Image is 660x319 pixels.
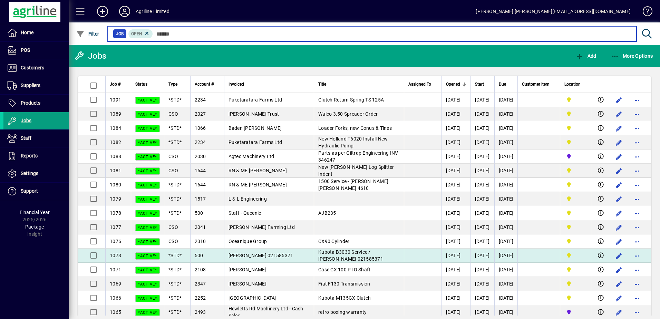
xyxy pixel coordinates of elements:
div: Start [475,80,490,88]
span: Customer Item [522,80,550,88]
td: [DATE] [470,149,494,164]
span: Open [131,31,142,36]
div: Due [499,80,514,88]
span: Loader Forks, new Conus & Tines [318,125,392,131]
td: [DATE] [470,220,494,234]
a: Support [3,183,69,200]
a: Customers [3,59,69,77]
span: Products [21,100,40,106]
button: More options [631,151,642,162]
span: Kubota B3030 Service / [PERSON_NAME] 021585371 [318,249,383,262]
span: CSO [168,154,178,159]
span: Type [168,80,177,88]
td: [DATE] [470,107,494,121]
button: More options [631,194,642,205]
td: [DATE] [470,234,494,249]
span: 1644 [195,168,206,173]
span: 2041 [195,224,206,230]
span: Home [21,30,33,35]
span: 2108 [195,267,206,272]
span: Support [21,188,38,194]
span: [PERSON_NAME] [229,281,266,287]
button: Edit [613,250,624,261]
div: Job # [110,80,127,88]
span: 1071 [110,267,121,272]
span: Dargaville [564,238,587,245]
span: Account # [195,80,214,88]
td: [DATE] [470,192,494,206]
span: 1073 [110,253,121,258]
span: Dargaville [564,252,587,259]
button: More options [631,293,642,304]
button: More options [631,165,642,176]
a: POS [3,42,69,59]
span: 1076 [110,239,121,244]
span: 2347 [195,281,206,287]
span: Dargaville [564,181,587,188]
td: [DATE] [494,277,518,291]
td: [DATE] [441,291,470,305]
button: Edit [613,208,624,219]
span: More Options [611,53,653,59]
span: 1082 [110,139,121,145]
button: Edit [613,264,624,275]
td: [DATE] [470,93,494,107]
span: Agtec Machinery Ltd [229,154,274,159]
span: Case CX 100 PTO Shaft [318,267,370,272]
span: 1644 [195,182,206,187]
span: 1080 [110,182,121,187]
div: Agriline Limited [136,6,169,17]
a: Suppliers [3,77,69,94]
span: AJB235 [318,210,336,216]
span: 1065 [110,309,121,315]
td: [DATE] [470,178,494,192]
span: 500 [195,210,203,216]
span: Dargaville [564,266,587,273]
td: [DATE] [470,277,494,291]
div: Opened [446,80,466,88]
span: Customers [21,65,44,70]
td: [DATE] [494,149,518,164]
span: Settings [21,171,38,176]
td: [DATE] [441,192,470,206]
span: 2027 [195,111,206,117]
button: More options [631,250,642,261]
td: [DATE] [494,263,518,277]
span: 2030 [195,154,206,159]
span: Dargaville [564,167,587,174]
td: [DATE] [494,234,518,249]
span: Gore [564,308,587,316]
div: Invoiced [229,80,310,88]
button: Edit [613,194,624,205]
span: Due [499,80,506,88]
mat-chip: Open Status: Open [128,29,153,38]
span: Fiat F130 Transmission [318,281,370,287]
td: [DATE] [494,178,518,192]
button: Edit [613,165,624,176]
span: CSO [168,168,178,173]
span: Puketaratara Farms Ltd [229,97,282,103]
td: [DATE] [494,121,518,135]
td: [DATE] [441,93,470,107]
button: More options [631,123,642,134]
button: More options [631,180,642,191]
span: Package [25,224,44,230]
span: Financial Year [20,210,50,215]
td: [DATE] [441,234,470,249]
button: More Options [609,50,655,62]
span: Invoiced [229,80,244,88]
td: [DATE] [441,121,470,135]
span: Job # [110,80,120,88]
td: [DATE] [470,206,494,220]
span: Assigned To [408,80,431,88]
span: Dargaville [564,124,587,132]
span: 2234 [195,97,206,103]
span: RN & ME [PERSON_NAME] [229,182,287,187]
span: Puketaratara Farms Ltd [229,139,282,145]
span: New Holland T6020 Install New Hydraulic Pump [318,136,388,148]
td: [DATE] [441,206,470,220]
td: [DATE] [470,263,494,277]
button: More options [631,137,642,148]
span: [PERSON_NAME] 021585371 [229,253,293,258]
td: [DATE] [441,149,470,164]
